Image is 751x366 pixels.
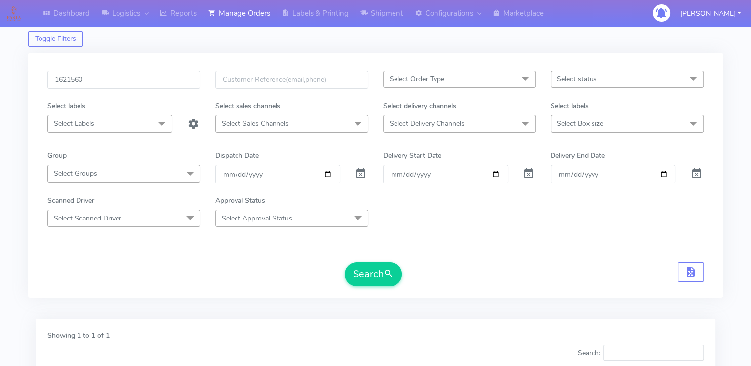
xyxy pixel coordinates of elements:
[215,150,259,161] label: Dispatch Date
[673,3,748,24] button: [PERSON_NAME]
[47,195,94,206] label: Scanned Driver
[54,169,97,178] span: Select Groups
[222,214,292,223] span: Select Approval Status
[28,31,83,47] button: Toggle Filters
[47,71,200,89] input: Order Id
[222,119,289,128] span: Select Sales Channels
[577,345,704,361] label: Search:
[383,150,441,161] label: Delivery Start Date
[47,330,110,341] label: Showing 1 to 1 of 1
[551,150,605,161] label: Delivery End Date
[47,101,85,111] label: Select labels
[390,74,444,84] span: Select Order Type
[390,119,465,128] span: Select Delivery Channels
[215,71,368,89] input: Customer Reference(email,phone)
[47,150,67,161] label: Group
[383,101,456,111] label: Select delivery channels
[54,214,121,223] span: Select Scanned Driver
[215,195,265,206] label: Approval Status
[557,74,597,84] span: Select status
[603,345,704,361] input: Search:
[345,262,402,286] button: Search
[54,119,94,128] span: Select Labels
[551,101,589,111] label: Select labels
[557,119,603,128] span: Select Box size
[215,101,280,111] label: Select sales channels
